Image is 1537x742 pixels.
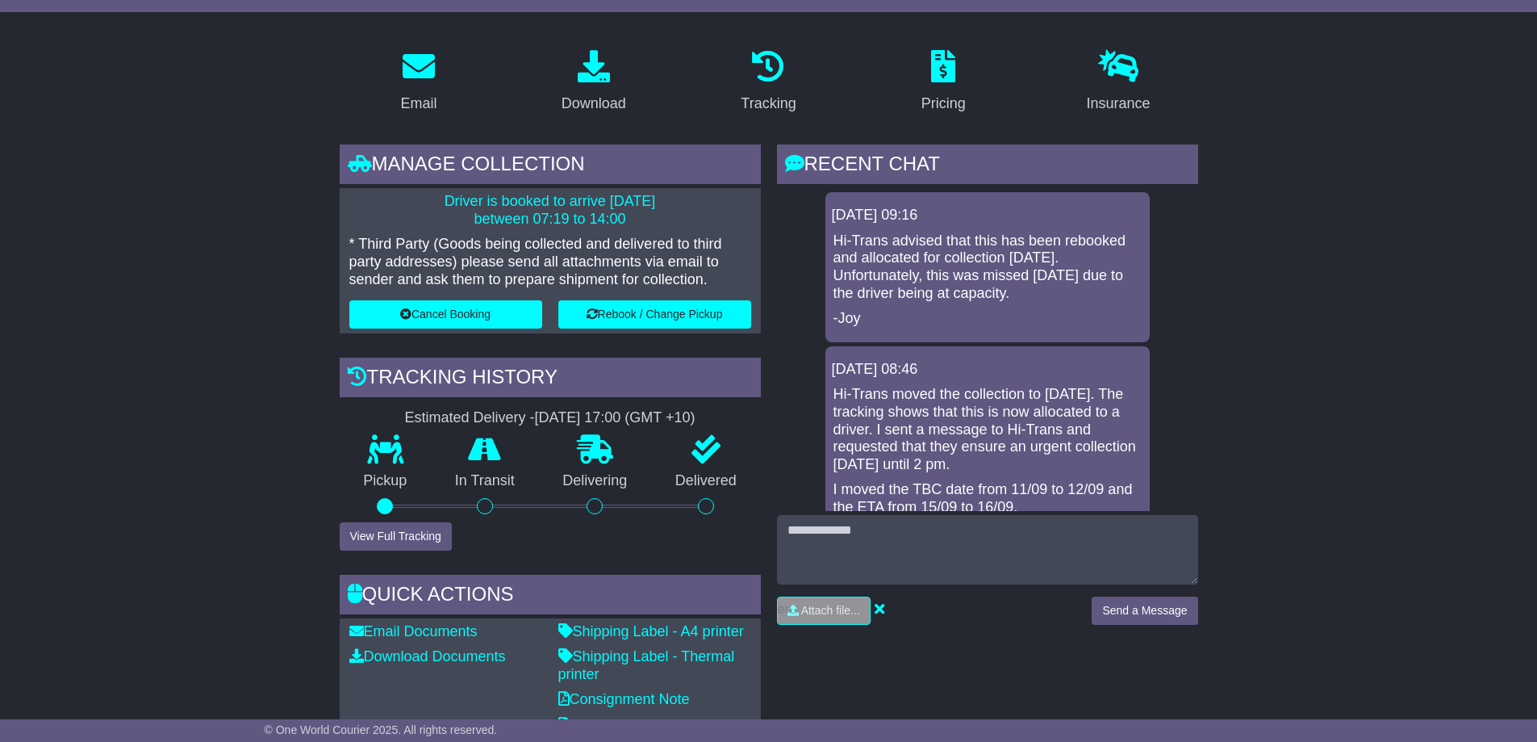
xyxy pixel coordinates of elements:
[833,233,1142,302] p: Hi-Trans advised that this has been rebooked and allocated for collection [DATE]. Unfortunately, ...
[833,310,1142,328] p: -Joy
[349,623,478,639] a: Email Documents
[349,193,751,228] p: Driver is booked to arrive [DATE] between 07:19 to 14:00
[833,386,1142,473] p: Hi-Trans moved the collection to [DATE]. The tracking shows that this is now allocated to a drive...
[832,207,1143,224] div: [DATE] 09:16
[777,145,1198,188] div: RECENT CHAT
[921,93,966,115] div: Pricing
[400,93,436,115] div: Email
[741,93,796,115] div: Tracking
[651,472,761,490] p: Delivered
[558,691,690,707] a: Consignment Note
[340,145,761,188] div: Manage collection
[551,44,637,120] a: Download
[340,575,761,618] div: Quick Actions
[431,472,539,490] p: In Transit
[265,723,498,736] span: © One World Courier 2025. All rights reserved.
[1092,597,1197,625] button: Send a Message
[349,236,751,288] p: * Third Party (Goods being collected and delivered to third party addresses) please send all atta...
[340,409,761,427] div: Estimated Delivery -
[349,648,506,664] a: Download Documents
[340,472,432,490] p: Pickup
[1087,93,1151,115] div: Insurance
[730,44,806,120] a: Tracking
[558,717,716,733] a: Original Address Label
[539,472,652,490] p: Delivering
[340,522,452,551] button: View Full Tracking
[558,300,751,329] button: Rebook / Change Pickup
[833,481,1142,516] p: I moved the TBC date from 11/09 to 12/09 and the ETA from 15/09 to 16/09.
[911,44,976,120] a: Pricing
[340,358,761,401] div: Tracking history
[832,361,1143,379] div: [DATE] 08:46
[535,409,695,427] div: [DATE] 17:00 (GMT +10)
[558,648,735,682] a: Shipping Label - Thermal printer
[390,44,447,120] a: Email
[1076,44,1161,120] a: Insurance
[558,623,744,639] a: Shipping Label - A4 printer
[562,93,626,115] div: Download
[349,300,542,329] button: Cancel Booking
